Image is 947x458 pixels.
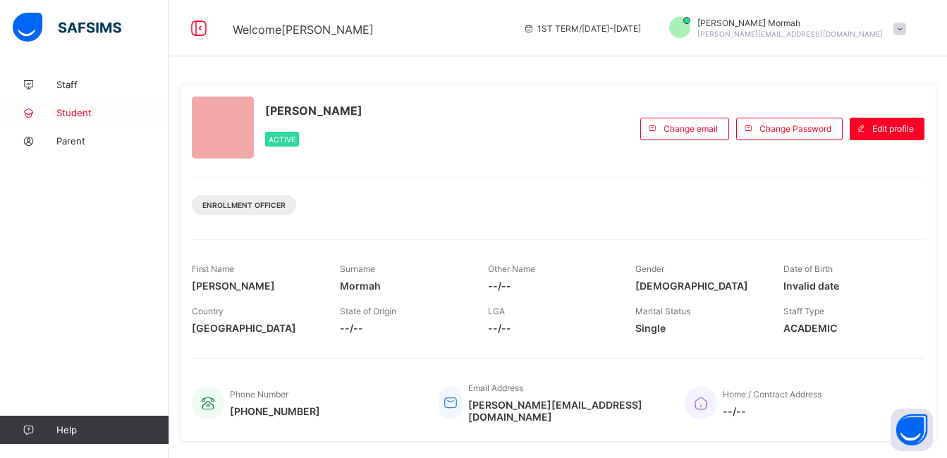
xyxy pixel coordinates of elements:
[488,322,615,334] span: --/--
[783,322,910,334] span: ACADEMIC
[192,264,234,274] span: First Name
[192,280,319,292] span: [PERSON_NAME]
[697,30,883,38] span: [PERSON_NAME][EMAIL_ADDRESS][DOMAIN_NAME]
[56,424,169,435] span: Help
[468,399,664,423] span: [PERSON_NAME][EMAIL_ADDRESS][DOMAIN_NAME]
[269,135,295,144] span: Active
[340,280,467,292] span: Mormah
[340,306,396,316] span: State of Origin
[468,383,523,393] span: Email Address
[635,280,762,292] span: [DEMOGRAPHIC_DATA]
[265,104,362,118] span: [PERSON_NAME]
[202,201,286,209] span: Enrollment Officer
[664,123,718,134] span: Change email
[759,123,831,134] span: Change Password
[13,13,121,42] img: safsims
[192,322,319,334] span: [GEOGRAPHIC_DATA]
[783,306,824,316] span: Staff Type
[230,389,288,400] span: Phone Number
[697,18,883,28] span: [PERSON_NAME] Mormah
[233,23,374,37] span: Welcome [PERSON_NAME]
[523,23,641,34] span: session/term information
[488,306,505,316] span: LGA
[723,389,821,400] span: Home / Contract Address
[655,17,913,40] div: IfeomaMormah
[488,280,615,292] span: --/--
[872,123,914,134] span: Edit profile
[635,264,664,274] span: Gender
[340,322,467,334] span: --/--
[56,79,169,90] span: Staff
[488,264,535,274] span: Other Name
[635,306,690,316] span: Marital Status
[783,280,910,292] span: Invalid date
[230,405,320,417] span: [PHONE_NUMBER]
[56,135,169,147] span: Parent
[891,409,933,451] button: Open asap
[340,264,375,274] span: Surname
[56,107,169,118] span: Student
[192,306,224,316] span: Country
[723,405,821,417] span: --/--
[635,322,762,334] span: Single
[783,264,833,274] span: Date of Birth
